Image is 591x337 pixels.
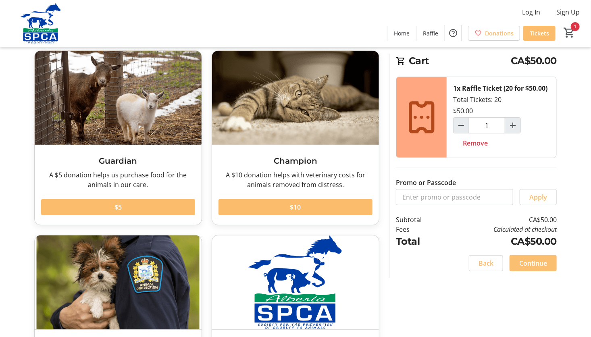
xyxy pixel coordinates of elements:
div: 1x Raffle Ticket (20 for $50.00) [453,83,547,93]
button: Cart [562,25,576,40]
div: $50.00 [453,106,473,116]
span: Remove [463,138,488,148]
td: CA$50.00 [443,234,557,249]
span: Donations [485,29,514,37]
td: Subtotal [396,215,443,225]
input: Raffle Ticket (20 for $50.00) Quantity [469,117,505,133]
button: $5 [41,199,195,215]
div: A $10 donation helps with veterinary costs for animals removed from distress. [219,170,372,189]
span: Continue [519,258,547,268]
img: Donate Another Amount [212,235,379,329]
span: Sign Up [556,7,580,17]
h3: Champion [219,155,372,167]
button: Apply [520,189,557,205]
span: $10 [290,202,301,212]
button: Back [469,255,503,271]
span: CA$50.00 [511,54,557,68]
input: Enter promo or passcode [396,189,513,205]
span: Log In [522,7,540,17]
a: Donations [468,26,520,41]
span: Tickets [530,29,549,37]
label: Promo or Passcode [396,178,456,187]
a: Home [387,26,416,41]
span: Back [479,258,493,268]
img: Alberta SPCA's Logo [5,3,77,44]
h3: Guardian [41,155,195,167]
a: Raffle [416,26,445,41]
td: Calculated at checkout [443,225,557,234]
button: Decrement by one [454,118,469,133]
button: Increment by one [505,118,520,133]
span: $5 [114,202,122,212]
button: $10 [219,199,372,215]
div: Total Tickets: 20 [447,77,556,158]
button: Help [445,25,461,41]
td: Fees [396,225,443,234]
button: Sign Up [550,6,586,19]
td: Total [396,234,443,249]
h2: Cart [396,54,557,70]
span: Home [394,29,410,37]
span: Apply [529,192,547,202]
td: CA$50.00 [443,215,557,225]
div: A $5 donation helps us purchase food for the animals in our care. [41,170,195,189]
img: Guardian [35,51,202,145]
span: Raffle [423,29,438,37]
button: Remove [453,135,497,151]
img: Animal Hero [35,235,202,329]
a: Tickets [523,26,556,41]
button: Log In [516,6,547,19]
button: Continue [510,255,557,271]
img: Champion [212,51,379,145]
